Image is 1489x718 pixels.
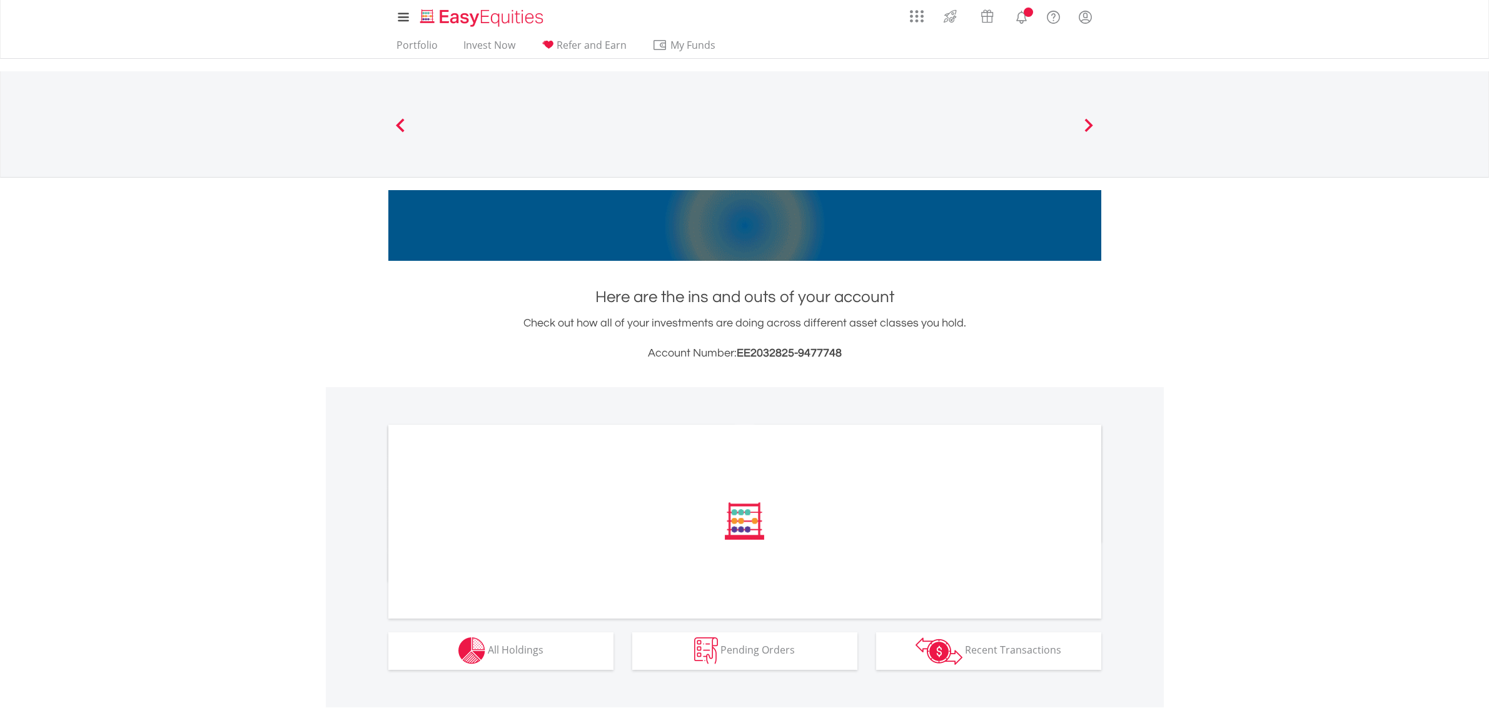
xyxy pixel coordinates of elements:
[737,347,842,359] span: EE2032825-9477748
[415,3,548,28] a: Home page
[916,637,962,665] img: transactions-zar-wht.png
[1069,3,1101,31] a: My Profile
[391,39,443,58] a: Portfolio
[969,3,1006,26] a: Vouchers
[694,637,718,664] img: pending_instructions-wht.png
[965,643,1061,657] span: Recent Transactions
[902,3,932,23] a: AppsGrid
[388,345,1101,362] h3: Account Number:
[418,8,548,28] img: EasyEquities_Logo.png
[1006,3,1037,28] a: Notifications
[977,6,997,26] img: vouchers-v2.svg
[388,632,613,670] button: All Holdings
[910,9,924,23] img: grid-menu-icon.svg
[1037,3,1069,28] a: FAQ's and Support
[388,286,1101,308] h1: Here are the ins and outs of your account
[458,637,485,664] img: holdings-wht.png
[536,39,632,58] a: Refer and Earn
[720,643,795,657] span: Pending Orders
[652,37,734,53] span: My Funds
[632,632,857,670] button: Pending Orders
[557,38,627,52] span: Refer and Earn
[940,6,961,26] img: thrive-v2.svg
[388,190,1101,261] img: EasyMortage Promotion Banner
[876,632,1101,670] button: Recent Transactions
[488,643,543,657] span: All Holdings
[388,315,1101,362] div: Check out how all of your investments are doing across different asset classes you hold.
[458,39,520,58] a: Invest Now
